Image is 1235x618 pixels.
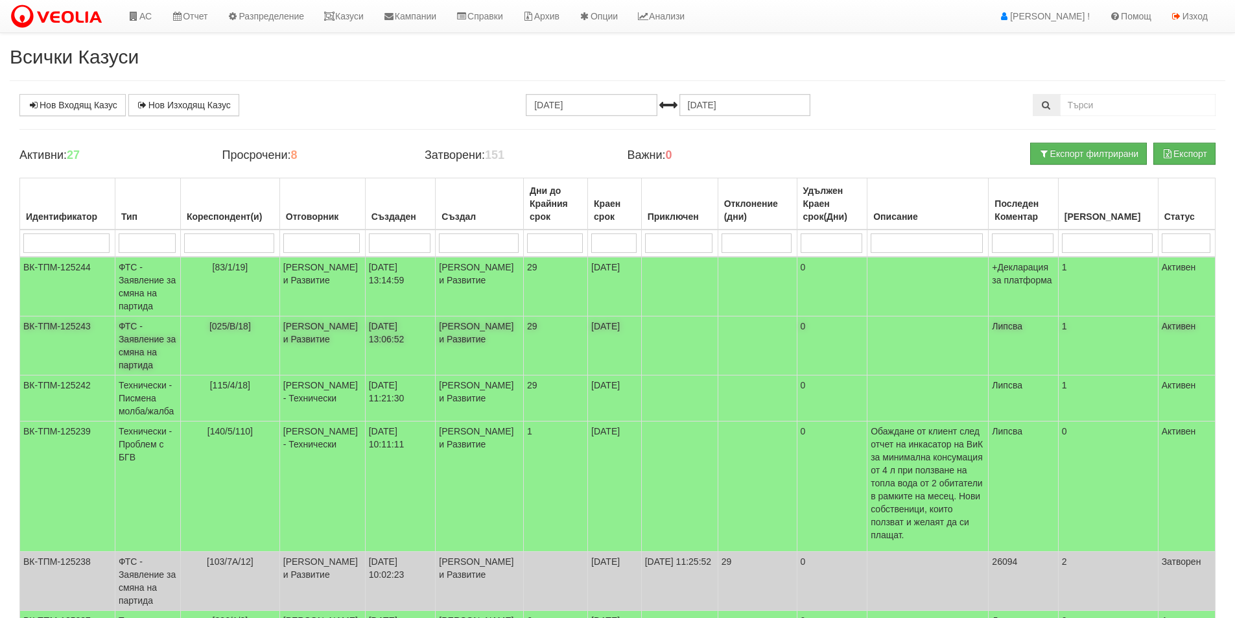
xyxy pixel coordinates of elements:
div: Отговорник [283,208,362,226]
td: 0 [797,422,867,552]
td: ВК-ТПМ-125244 [20,257,115,316]
th: Кореспондент(и): No sort applied, activate to apply an ascending sort [180,178,279,230]
td: Активен [1158,422,1215,552]
div: Създал [439,208,520,226]
div: Създаден [369,208,432,226]
td: [DATE] [588,552,642,611]
td: ВК-ТПМ-125239 [20,422,115,552]
td: [DATE] [588,375,642,422]
div: Отклонение (дни) [722,195,794,226]
th: Дни до Крайния срок: No sort applied, activate to apply an ascending sort [524,178,588,230]
p: Обаждане от клиент след отчет на инкасатор на ВиК за минимална консумация от 4 л при ползване на ... [871,425,985,541]
span: [103/7А/12] [207,556,253,567]
td: 1 [1058,375,1158,422]
td: Технически - Проблем с БГВ [115,422,180,552]
span: Липсва [992,380,1022,390]
td: Активен [1158,316,1215,375]
td: 0 [797,257,867,316]
td: [DATE] 11:21:30 [365,375,436,422]
th: Удължен Краен срок(Дни): No sort applied, activate to apply an ascending sort [797,178,867,230]
td: 2 [1058,552,1158,611]
td: [PERSON_NAME] и Развитие [436,552,524,611]
td: Затворен [1158,552,1215,611]
td: [PERSON_NAME] - Технически [279,375,365,422]
td: [PERSON_NAME] и Развитие [436,422,524,552]
span: +Декларация за платформа [992,262,1052,285]
h4: Просрочени: [222,149,405,162]
th: Краен срок: No sort applied, activate to apply an ascending sort [588,178,642,230]
span: 29 [527,380,537,390]
span: 26094 [992,556,1017,567]
div: Идентификатор [23,208,112,226]
th: Брой Файлове: No sort applied, activate to apply an ascending sort [1058,178,1158,230]
td: 1 [1058,257,1158,316]
div: Краен срок [591,195,638,226]
th: Създал: No sort applied, activate to apply an ascending sort [436,178,524,230]
td: [DATE] 13:06:52 [365,316,436,375]
td: 29 [718,552,797,611]
span: [140/5/110] [207,426,253,436]
span: 29 [527,321,537,331]
td: [DATE] [588,422,642,552]
th: Последен Коментар: No sort applied, activate to apply an ascending sort [989,178,1059,230]
td: ВК-ТПМ-125238 [20,552,115,611]
td: [DATE] [588,316,642,375]
td: [PERSON_NAME] и Развитие [436,375,524,422]
div: [PERSON_NAME] [1062,208,1155,226]
div: Приключен [645,208,714,226]
th: Отговорник: No sort applied, activate to apply an ascending sort [279,178,365,230]
td: 1 [1058,316,1158,375]
td: [PERSON_NAME] и Развитие [436,316,524,375]
b: 0 [666,149,672,161]
td: [DATE] 13:14:59 [365,257,436,316]
button: Експорт филтрирани [1030,143,1147,165]
td: ВК-ТПМ-125243 [20,316,115,375]
td: [DATE] 11:25:52 [641,552,718,611]
td: 0 [797,552,867,611]
h4: Активни: [19,149,202,162]
span: Липсва [992,426,1022,436]
b: 151 [485,149,504,161]
h2: Всички Казуси [10,46,1225,67]
div: Последен Коментар [992,195,1055,226]
td: [PERSON_NAME] и Развитие [279,552,365,611]
b: 27 [67,149,80,161]
span: Липсва [992,321,1022,331]
td: [PERSON_NAME] и Развитие [279,316,365,375]
th: Приключен: No sort applied, activate to apply an ascending sort [641,178,718,230]
td: 0 [797,316,867,375]
div: Тип [119,208,177,226]
td: [DATE] [588,257,642,316]
button: Експорт [1153,143,1216,165]
th: Отклонение (дни): No sort applied, activate to apply an ascending sort [718,178,797,230]
img: VeoliaLogo.png [10,3,108,30]
td: ВК-ТПМ-125242 [20,375,115,422]
span: 29 [527,262,537,272]
th: Създаден: No sort applied, activate to apply an ascending sort [365,178,436,230]
span: [115/4/18] [210,380,250,390]
td: [DATE] 10:02:23 [365,552,436,611]
td: [PERSON_NAME] и Развитие [436,257,524,316]
div: Удължен Краен срок(Дни) [801,182,864,226]
td: Активен [1158,257,1215,316]
td: 0 [1058,422,1158,552]
td: ФТС - Заявление за смяна на партида [115,257,180,316]
th: Описание: No sort applied, activate to apply an ascending sort [867,178,989,230]
th: Тип: No sort applied, activate to apply an ascending sort [115,178,180,230]
div: Описание [871,208,985,226]
td: [PERSON_NAME] - Технически [279,422,365,552]
span: 1 [527,426,532,436]
td: Активен [1158,375,1215,422]
a: Нов Входящ Казус [19,94,126,116]
input: Търсене по Идентификатор, Бл/Вх/Ап, Тип, Описание, Моб. Номер, Имейл, Файл, Коментар, [1060,94,1216,116]
td: 0 [797,375,867,422]
div: Дни до Крайния срок [527,182,584,226]
td: Технически - Писмена молба/жалба [115,375,180,422]
h4: Затворени: [425,149,607,162]
div: Статус [1162,208,1212,226]
td: ФТС - Заявление за смяна на партида [115,552,180,611]
b: 8 [290,149,297,161]
td: [PERSON_NAME] и Развитие [279,257,365,316]
td: [DATE] 10:11:11 [365,422,436,552]
div: Кореспондент(и) [184,208,276,226]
